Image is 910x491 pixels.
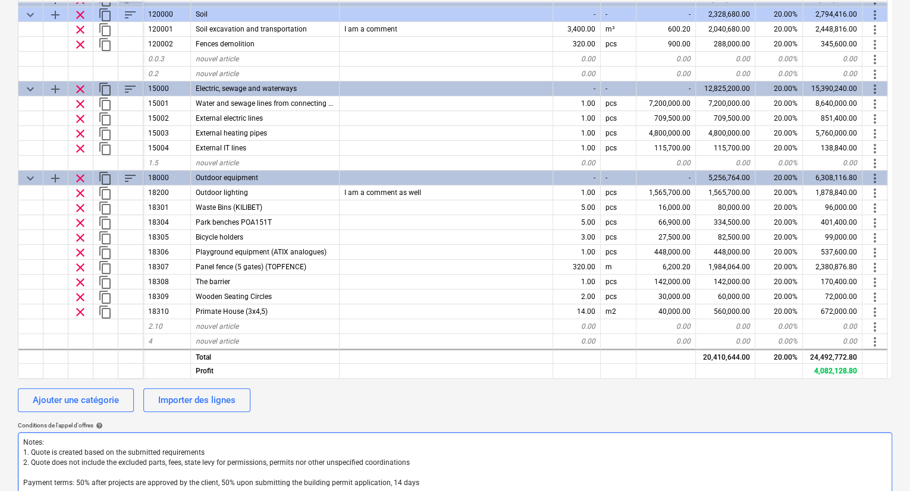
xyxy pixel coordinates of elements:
[73,97,87,111] span: Supprimer la ligne
[143,7,191,22] div: 120000
[98,290,112,304] span: Ligne en double
[48,171,62,185] span: Ajouter une sous-catégorie à la ligne
[803,245,862,260] div: 537,600.00
[696,260,755,275] div: 1,984,064.00
[868,97,882,111] span: Plus d'actions
[755,185,803,200] div: 20.00%
[868,156,882,171] span: Plus d'actions
[191,363,340,378] div: Profit
[143,230,191,245] div: 18305
[196,233,243,241] span: Bicycle holders
[98,82,112,96] span: Catégorie en double
[553,245,601,260] div: 1.00
[143,245,191,260] div: 18306
[755,141,803,156] div: 20.00%
[868,23,882,37] span: Plus d'actions
[98,305,112,319] span: Ligne en double
[868,82,882,96] span: Plus d'actions
[143,304,191,319] div: 18310
[98,112,112,126] span: Ligne en double
[196,99,349,108] span: Water and sewage lines from connecting points
[636,245,696,260] div: 448,000.00
[344,188,421,197] span: I am a comment as well
[553,215,601,230] div: 5.00
[636,304,696,319] div: 40,000.00
[755,7,803,22] div: 20.00%
[601,200,636,215] div: pcs
[803,37,862,52] div: 345,600.00
[553,67,601,81] div: 0.00
[755,200,803,215] div: 20.00%
[636,275,696,289] div: 142,000.00
[868,320,882,334] span: Plus d'actions
[143,111,191,126] div: 15002
[553,260,601,275] div: 320.00
[636,185,696,200] div: 1,565,700.00
[196,218,272,226] span: Park benches POA151T
[868,201,882,215] span: Plus d'actions
[93,422,103,429] span: help
[803,67,862,81] div: 0.00
[636,37,696,52] div: 900.00
[73,201,87,215] span: Supprimer la ligne
[696,22,755,37] div: 2,040,680.00
[601,126,636,141] div: pcs
[143,126,191,141] div: 15003
[553,52,601,67] div: 0.00
[696,245,755,260] div: 448,000.00
[755,156,803,171] div: 0.00%
[696,81,755,96] div: 12,825,200.00
[196,263,306,271] span: Panel fence (5 gates) (TOPFENCE)
[636,215,696,230] div: 66,900.00
[123,171,137,185] span: Trier les lignes dans la catégorie
[601,215,636,230] div: pcs
[196,292,272,301] span: Wooden Seating Circles
[148,337,152,345] span: 4
[601,260,636,275] div: m
[636,334,696,349] div: 0.00
[553,111,601,126] div: 1.00
[196,40,255,48] span: Fences demolition
[48,8,62,22] span: Ajouter une sous-catégorie à la ligne
[803,171,862,185] div: 6,308,116.80
[696,215,755,230] div: 334,500.00
[696,319,755,334] div: 0.00
[755,37,803,52] div: 20.00%
[98,97,112,111] span: Ligne en double
[696,126,755,141] div: 4,800,000.00
[755,111,803,126] div: 20.00%
[73,290,87,304] span: Supprimer la ligne
[868,245,882,260] span: Plus d'actions
[73,23,87,37] span: Supprimer la ligne
[803,200,862,215] div: 96,000.00
[696,275,755,289] div: 142,000.00
[158,392,236,408] div: Importer des lignes
[553,275,601,289] div: 1.00
[148,159,158,167] span: 1.5
[803,304,862,319] div: 672,000.00
[196,337,239,345] span: nouvel article
[73,82,87,96] span: Supprimer la ligne
[803,334,862,349] div: 0.00
[196,144,246,152] span: External IT lines
[196,25,307,33] span: Soil excavation and transportation
[73,260,87,275] span: Supprimer la ligne
[143,215,191,230] div: 18304
[696,67,755,81] div: 0.00
[553,96,601,111] div: 1.00
[601,171,636,185] div: -
[196,188,248,197] span: Outdoor lighting
[98,231,112,245] span: Ligne en double
[755,52,803,67] div: 0.00%
[803,111,862,126] div: 851,400.00
[803,156,862,171] div: 0.00
[636,230,696,245] div: 27,500.00
[636,200,696,215] div: 16,000.00
[868,127,882,141] span: Plus d'actions
[143,37,191,52] div: 120002
[803,81,862,96] div: 15,390,240.00
[553,230,601,245] div: 3.00
[868,141,882,156] span: Plus d'actions
[755,215,803,230] div: 20.00%
[143,275,191,289] div: 18308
